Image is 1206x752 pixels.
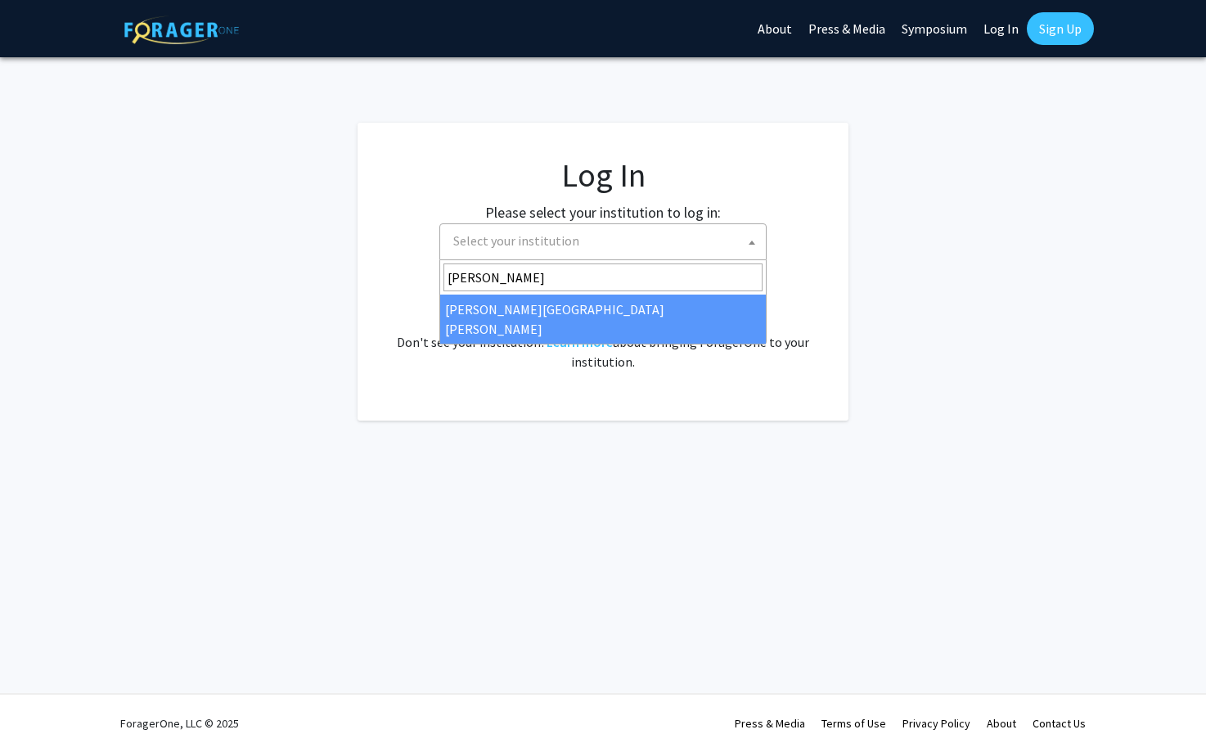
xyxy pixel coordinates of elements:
span: Select your institution [453,232,579,249]
li: [PERSON_NAME][GEOGRAPHIC_DATA][PERSON_NAME] [440,295,766,344]
a: Contact Us [1033,716,1086,731]
span: Select your institution [439,223,767,260]
input: Search [443,263,763,291]
label: Please select your institution to log in: [485,201,721,223]
iframe: Chat [12,678,70,740]
img: ForagerOne Logo [124,16,239,44]
h1: Log In [390,155,816,195]
a: About [987,716,1016,731]
a: Privacy Policy [902,716,970,731]
span: Select your institution [447,224,766,258]
a: Press & Media [735,716,805,731]
a: Sign Up [1027,12,1094,45]
a: Terms of Use [821,716,886,731]
div: No account? . Don't see your institution? about bringing ForagerOne to your institution. [390,293,816,371]
div: ForagerOne, LLC © 2025 [120,695,239,752]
